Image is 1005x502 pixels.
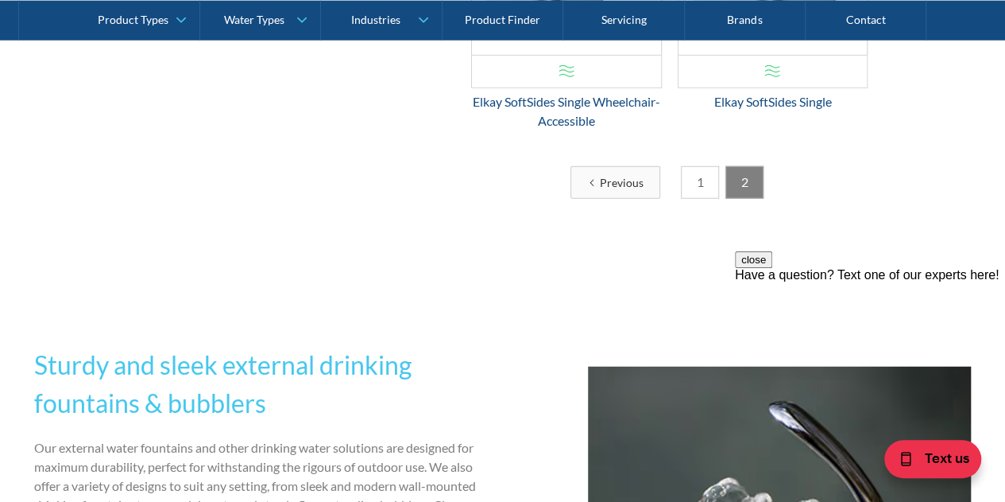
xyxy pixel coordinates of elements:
div: Product Types [98,13,168,26]
div: Elkay SoftSides Single Wheelchair-Accessible [471,92,662,130]
div: Elkay SoftSides Single [678,92,868,111]
div: Water Types [224,13,284,26]
div: Industries [351,13,400,26]
a: 2 [725,166,763,199]
div: Previous [600,174,644,191]
div: List [368,166,972,199]
iframe: podium webchat widget bubble [878,422,1005,502]
a: 1 [681,166,719,199]
a: Previous Page [570,166,660,199]
h2: Sturdy and sleek external drinking fountains & bubblers [34,346,497,422]
iframe: podium webchat widget prompt [735,251,1005,442]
